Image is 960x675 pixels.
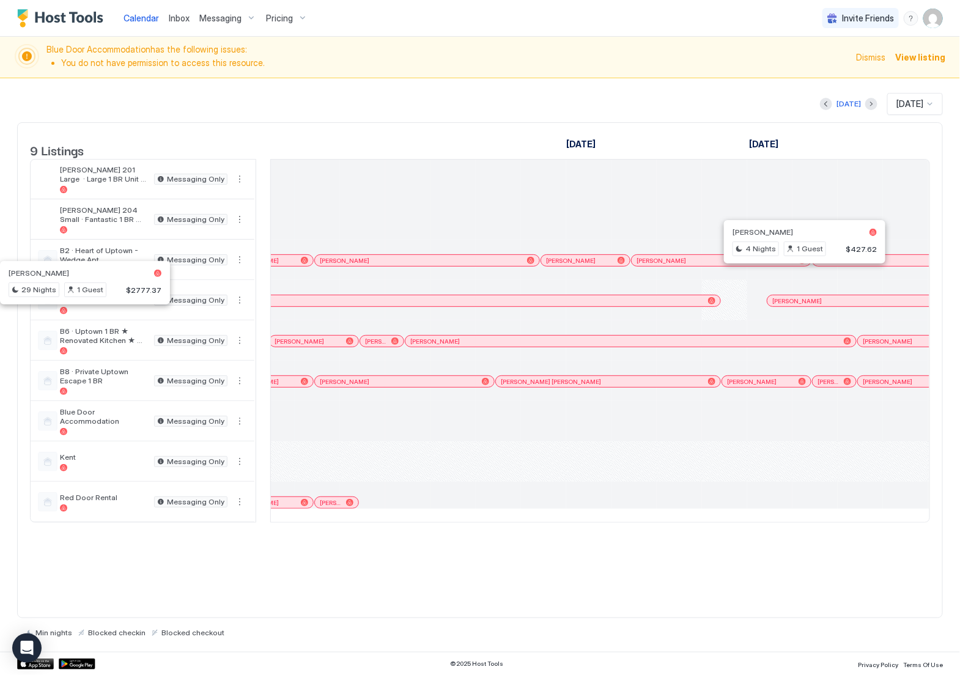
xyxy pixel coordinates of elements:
span: 21 [305,155,313,168]
span: 29 Nights [21,284,56,295]
button: More options [232,454,247,469]
a: September 30, 2025 [709,153,740,171]
span: 29 [665,155,675,168]
li: You do not have permission to access this resource. [61,57,849,68]
span: $427.62 [846,245,877,254]
span: Inbox [169,13,190,23]
span: 1 [759,155,762,168]
a: September 26, 2025 [530,153,556,171]
span: [PERSON_NAME] [637,257,686,265]
span: 3 [852,155,857,168]
span: Invite Friends [842,13,894,24]
a: September 27, 2025 [574,153,603,171]
div: [DATE] [836,98,861,109]
a: App Store [17,658,54,669]
a: October 1, 2025 [756,153,783,171]
span: Privacy Policy [858,661,898,668]
span: [PERSON_NAME] [546,257,596,265]
span: [PERSON_NAME] [772,297,822,305]
span: View listing [895,51,945,64]
button: Previous month [820,98,832,110]
a: September 29, 2025 [662,153,696,171]
span: [PERSON_NAME] [818,378,839,386]
span: B8 · Private Uptown Escape 1 BR [60,367,149,385]
div: menu [232,212,247,227]
span: [PERSON_NAME] [733,227,793,237]
span: Fri [859,155,868,168]
span: Wed [451,155,467,168]
button: More options [232,253,247,267]
span: 4 Nights [745,243,776,254]
span: Calendar [124,13,159,23]
a: October 4, 2025 [893,153,918,171]
span: B2 · Heart of Uptown - Wedge Apt [60,246,149,264]
span: 2 [804,155,809,168]
div: Google Play Store [59,658,95,669]
span: Tue [723,155,737,168]
span: [PERSON_NAME] [275,337,324,345]
button: More options [232,414,247,429]
span: [PERSON_NAME] [320,499,341,507]
button: More options [232,212,247,227]
a: September 24, 2025 [435,153,470,171]
a: Privacy Policy [858,657,898,670]
span: Sat [588,155,600,168]
span: Tue [407,155,420,168]
div: menu [232,374,247,388]
span: 26 [533,155,543,168]
a: October 3, 2025 [849,153,871,171]
div: menu [232,293,247,308]
a: September 1, 2025 [564,135,599,153]
div: menu [232,253,247,267]
span: [PERSON_NAME] [365,337,386,345]
div: menu [232,414,247,429]
div: Open Intercom Messenger [12,633,42,663]
span: Dismiss [856,51,885,64]
span: Blue Door Accommodation has the following issues: [46,44,849,70]
a: September 22, 2025 [345,153,379,171]
span: Kent [60,452,149,462]
a: September 23, 2025 [392,153,423,171]
span: 25 [485,155,495,168]
button: More options [232,495,247,509]
span: Mon [360,155,376,168]
div: menu [232,495,247,509]
button: More options [232,293,247,308]
span: Sat [271,155,283,168]
span: 4 [896,155,901,168]
span: Thu [497,155,511,168]
span: Sat [903,155,915,168]
span: [PERSON_NAME] [863,378,912,386]
span: 22 [349,155,358,168]
span: 9 Listings [30,141,84,159]
span: B6 · Uptown 1 BR ★ Renovated Kitchen ★ Free W/D [60,326,149,345]
span: [PERSON_NAME] [PERSON_NAME] [501,378,601,386]
span: Min nights [35,628,72,637]
span: Mon [677,155,693,168]
span: $2777.37 [126,286,161,295]
a: October 2, 2025 [801,153,828,171]
span: Blocked checkin [88,628,146,637]
div: menu [904,11,918,26]
span: Messaging [199,13,242,24]
a: September 20, 2025 [257,153,286,171]
div: menu [232,172,247,186]
a: September 25, 2025 [482,153,514,171]
span: [PERSON_NAME] 204 Small · Fantastic 1 BR Apartment - [GEOGRAPHIC_DATA] Wedge [60,205,149,224]
a: September 21, 2025 [302,153,331,171]
span: Fri [545,155,553,168]
a: Inbox [169,12,190,24]
button: More options [232,374,247,388]
span: [PERSON_NAME] [320,257,369,265]
span: 1 Guest [797,243,823,254]
span: [PERSON_NAME] [320,378,369,386]
span: Sun [633,155,646,168]
span: [PERSON_NAME] [727,378,777,386]
a: Terms Of Use [903,657,943,670]
span: Thu [811,155,825,168]
span: 1 Guest [77,284,103,295]
div: menu [232,454,247,469]
span: Blue Door Accommodation [60,407,149,426]
span: © 2025 Host Tools [450,660,503,668]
